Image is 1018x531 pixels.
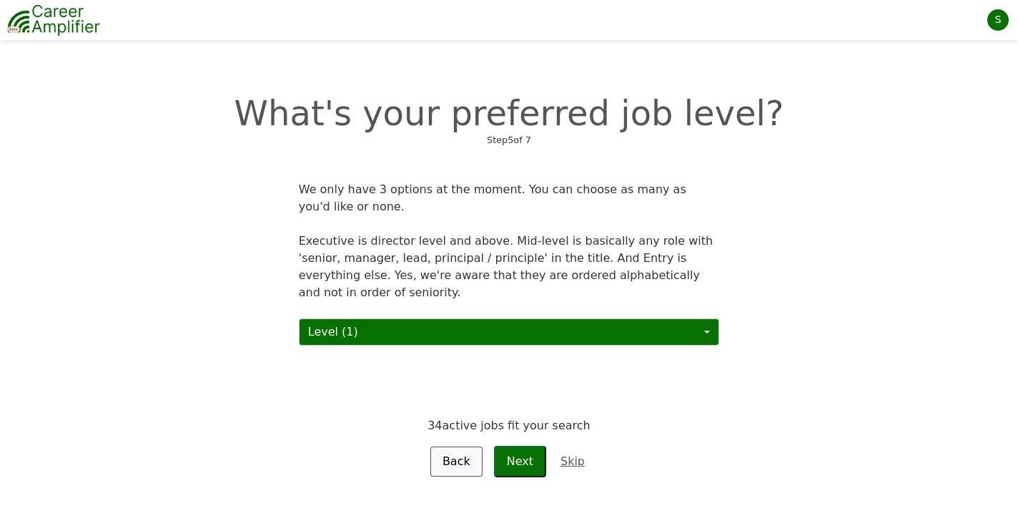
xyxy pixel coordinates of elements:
[168,136,851,145] div: Step 5 of 7
[290,417,728,434] div: 34 active jobs fit your search
[282,181,736,301] div: We only have 3 options at the moment. You can choose as many as you'd like or none. Executive is ...
[430,447,483,477] a: Back
[552,453,593,470] a: Skip
[7,2,100,38] img: career-amplifier-logo.png
[987,9,1009,31] div: S
[494,446,546,477] button: Next
[299,318,719,346] button: Level (1)
[168,96,851,130] div: What's your preferred job level?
